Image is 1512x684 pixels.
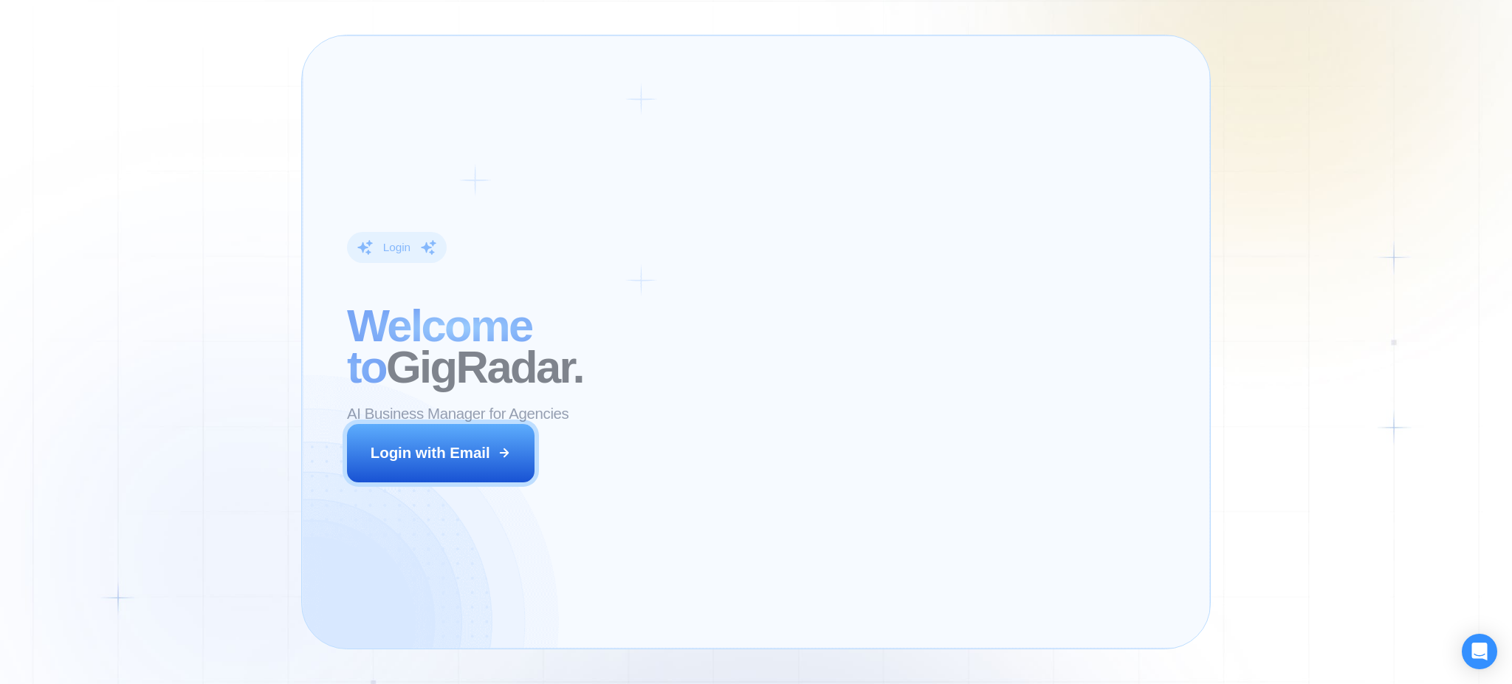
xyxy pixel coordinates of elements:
div: Open Intercom Messenger [1462,634,1497,669]
span: Welcome to [347,300,532,392]
div: CEO [859,471,887,486]
div: Login [383,240,410,255]
div: Digital Agency [897,471,980,486]
h2: ‍ GigRadar. [347,305,738,389]
p: Previously, we had a 5% to 7% reply rate on Upwork, but now our sales increased by 17%-20%. This ... [798,505,1150,589]
div: Login with Email [371,442,490,463]
h2: The next generation of lead generation. [775,322,1172,406]
p: AI Business Manager for Agencies [347,403,568,424]
button: Login with Email [347,424,534,482]
div: [PERSON_NAME] [859,446,1002,463]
